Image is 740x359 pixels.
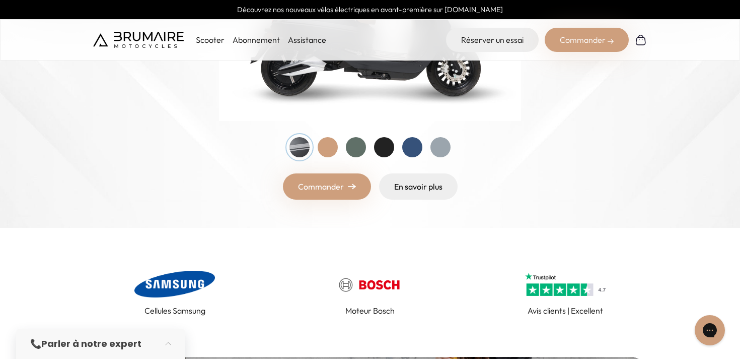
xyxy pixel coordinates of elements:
[93,268,256,317] a: Cellules Samsung
[288,35,326,45] a: Assistance
[545,28,629,52] div: Commander
[345,305,395,317] p: Moteur Bosch
[144,305,205,317] p: Cellules Samsung
[446,28,539,52] a: Réserver un essai
[608,38,614,44] img: right-arrow-2.png
[93,32,184,48] img: Brumaire Motocycles
[528,305,603,317] p: Avis clients | Excellent
[484,268,647,317] a: Avis clients | Excellent
[233,35,280,45] a: Abonnement
[635,34,647,46] img: Panier
[196,34,225,46] p: Scooter
[288,268,452,317] a: Moteur Bosch
[348,184,356,190] img: right-arrow.png
[690,312,730,349] iframe: Gorgias live chat messenger
[283,173,371,200] a: Commander
[379,173,458,200] a: En savoir plus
